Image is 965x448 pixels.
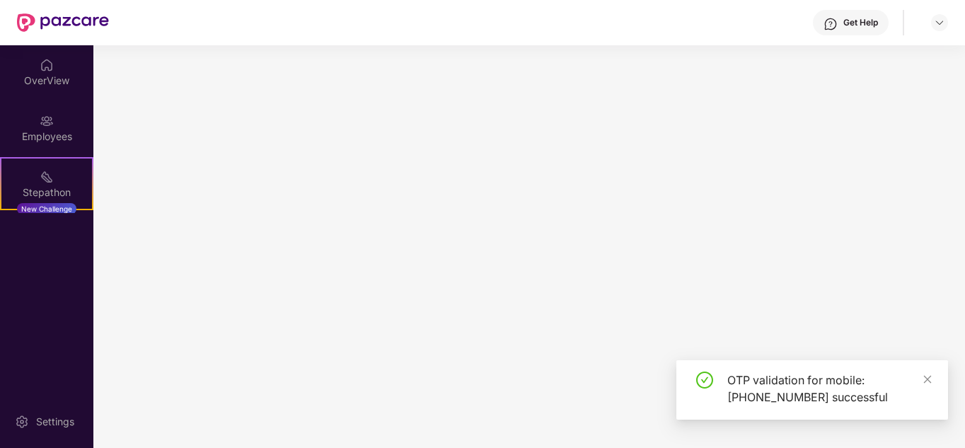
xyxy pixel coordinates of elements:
[40,170,54,184] img: svg+xml;base64,PHN2ZyB4bWxucz0iaHR0cDovL3d3dy53My5vcmcvMjAwMC9zdmciIHdpZHRoPSIyMSIgaGVpZ2h0PSIyMC...
[727,372,931,406] div: OTP validation for mobile: [PHONE_NUMBER] successful
[843,17,878,28] div: Get Help
[824,17,838,31] img: svg+xml;base64,PHN2ZyBpZD0iSGVscC0zMngzMiIgeG1sbnM9Imh0dHA6Ly93d3cudzMub3JnLzIwMDAvc3ZnIiB3aWR0aD...
[32,415,79,429] div: Settings
[17,13,109,32] img: New Pazcare Logo
[40,58,54,72] img: svg+xml;base64,PHN2ZyBpZD0iSG9tZSIgeG1sbnM9Imh0dHA6Ly93d3cudzMub3JnLzIwMDAvc3ZnIiB3aWR0aD0iMjAiIG...
[696,372,713,389] span: check-circle
[17,203,76,214] div: New Challenge
[923,374,932,384] span: close
[15,415,29,429] img: svg+xml;base64,PHN2ZyBpZD0iU2V0dGluZy0yMHgyMCIgeG1sbnM9Imh0dHA6Ly93d3cudzMub3JnLzIwMDAvc3ZnIiB3aW...
[40,114,54,128] img: svg+xml;base64,PHN2ZyBpZD0iRW1wbG95ZWVzIiB4bWxucz0iaHR0cDovL3d3dy53My5vcmcvMjAwMC9zdmciIHdpZHRoPS...
[1,185,92,200] div: Stepathon
[934,17,945,28] img: svg+xml;base64,PHN2ZyBpZD0iRHJvcGRvd24tMzJ4MzIiIHhtbG5zPSJodHRwOi8vd3d3LnczLm9yZy8yMDAwL3N2ZyIgd2...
